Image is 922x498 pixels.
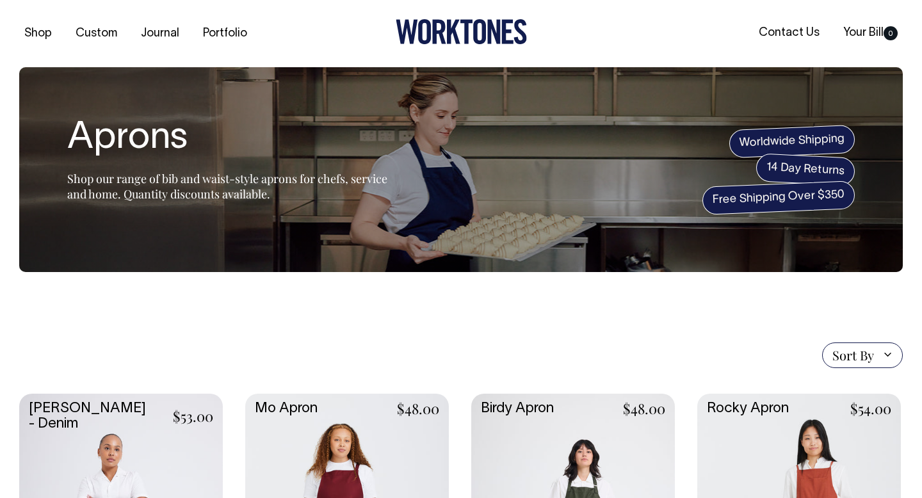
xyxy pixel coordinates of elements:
[754,22,825,44] a: Contact Us
[702,181,855,215] span: Free Shipping Over $350
[884,26,898,40] span: 0
[70,23,122,44] a: Custom
[19,23,57,44] a: Shop
[756,153,855,186] span: 14 Day Returns
[136,23,184,44] a: Journal
[838,22,903,44] a: Your Bill0
[832,348,874,363] span: Sort By
[729,125,855,158] span: Worldwide Shipping
[67,171,387,202] span: Shop our range of bib and waist-style aprons for chefs, service and home. Quantity discounts avai...
[67,118,387,159] h1: Aprons
[198,23,252,44] a: Portfolio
